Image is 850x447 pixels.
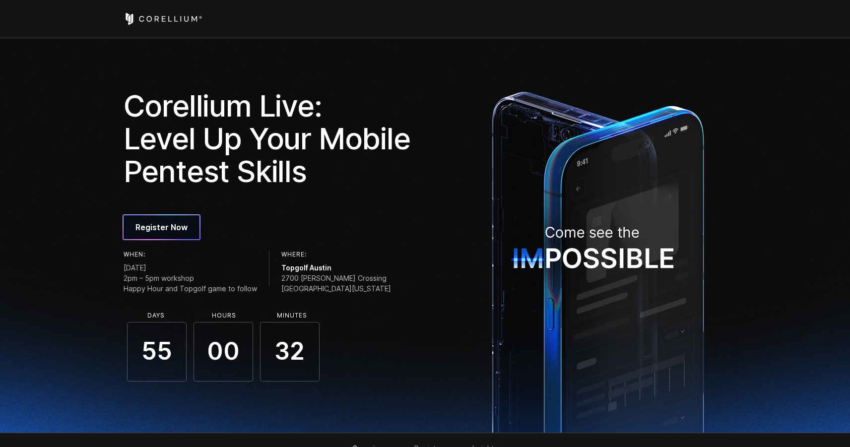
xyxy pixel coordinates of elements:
span: Register Now [135,221,188,233]
h1: Corellium Live: Level Up Your Mobile Pentest Skills [124,89,418,188]
li: Hours [195,312,254,319]
img: ImpossibleDevice_1x [487,86,709,433]
span: [DATE] [124,262,257,273]
li: Minutes [262,312,322,319]
span: 55 [127,322,187,382]
span: 00 [194,322,253,382]
li: Days [127,312,186,319]
span: 2pm – 5pm workshop Happy Hour and Topgolf game to follow [124,273,257,294]
span: 32 [260,322,320,382]
h6: When: [124,251,257,258]
a: Corellium Home [124,13,202,25]
span: Topgolf Austin [281,262,391,273]
a: Register Now [124,215,199,239]
h6: Where: [281,251,391,258]
span: 2700 [PERSON_NAME] Crossing [GEOGRAPHIC_DATA][US_STATE] [281,273,391,294]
